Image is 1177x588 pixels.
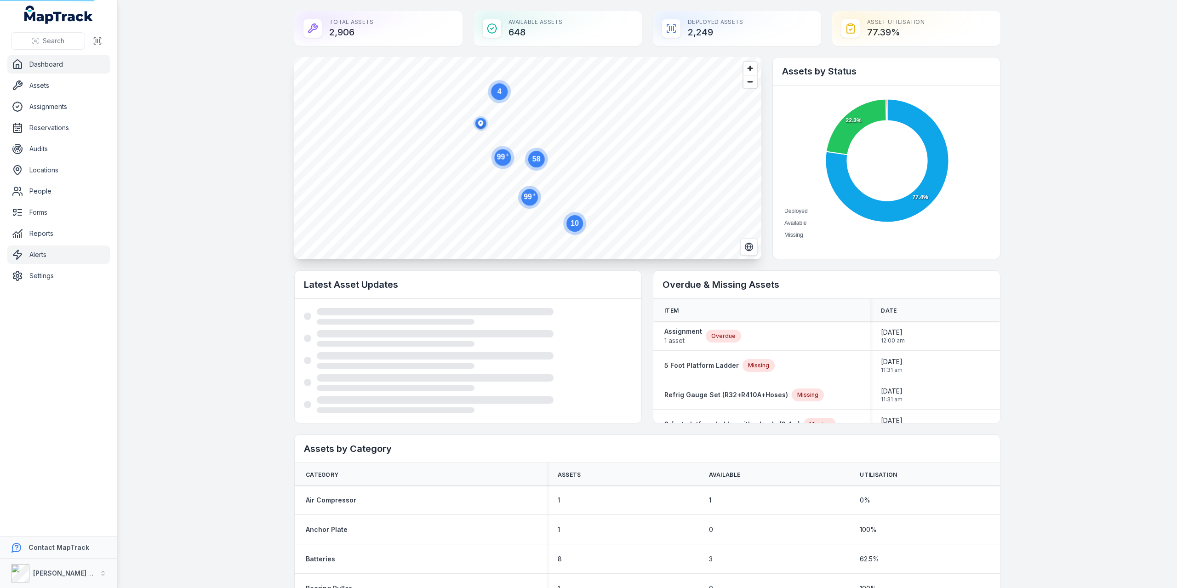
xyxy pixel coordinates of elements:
span: Available [709,471,741,479]
span: 11:31 am [881,366,903,374]
canvas: Map [294,57,761,259]
button: Switch to Satellite View [740,238,758,256]
span: 62.5 % [860,554,879,564]
tspan: + [533,192,536,197]
a: Reservations [7,119,110,137]
a: Air Compressor [306,496,356,505]
time: 9/9/2025, 12:00:00 AM [881,328,905,344]
strong: Assignment [664,327,702,336]
button: Zoom out [743,75,757,88]
strong: Contact MapTrack [29,543,89,551]
time: 8/13/2025, 11:31:22 AM [881,357,903,374]
span: 100 % [860,525,877,534]
strong: [PERSON_NAME] Air [33,569,97,577]
span: 1 [709,496,711,505]
span: 1 asset [664,336,702,345]
a: Batteries [306,554,335,564]
a: Audits [7,140,110,158]
span: [DATE] [881,328,905,337]
span: [DATE] [881,357,903,366]
span: Utilisation [860,471,897,479]
span: 1 [558,496,560,505]
span: 11:31 am [881,396,903,403]
a: Refrig Gauge Set (R32+R410A+Hoses) [664,390,788,400]
tspan: + [506,153,509,158]
a: Anchor Plate [306,525,348,534]
a: MapTrack [24,6,93,24]
h2: Overdue & Missing Assets [663,278,991,291]
a: Alerts [7,245,110,264]
h2: Assets by Status [782,65,991,78]
button: Search [11,32,85,50]
a: Forms [7,203,110,222]
a: 8 foot platform ladder with wheels (3.4m) [664,420,800,429]
div: Missing [804,418,836,431]
span: Date [881,307,897,314]
text: 4 [497,87,502,95]
div: Missing [792,388,824,401]
a: Reports [7,224,110,243]
text: 99 [497,153,509,161]
a: Settings [7,267,110,285]
div: Missing [743,359,775,372]
span: Deployed [784,208,808,214]
span: 1 [558,525,560,534]
span: Search [43,36,64,46]
time: 8/13/2025, 11:31:22 AM [881,387,903,403]
span: Missing [784,232,803,238]
span: [DATE] [881,387,903,396]
a: Assignments [7,97,110,116]
h2: Assets by Category [304,442,991,455]
span: Available [784,220,806,226]
span: 8 [558,554,562,564]
h2: Latest Asset Updates [304,278,632,291]
text: 58 [532,155,541,163]
div: Overdue [706,330,741,343]
button: Zoom in [743,62,757,75]
span: 3 [709,554,713,564]
span: 0 [709,525,713,534]
a: Assignment1 asset [664,327,702,345]
a: Locations [7,161,110,179]
span: [DATE] [881,416,903,425]
span: 12:00 am [881,337,905,344]
text: 10 [571,219,579,227]
time: 8/13/2025, 11:31:22 AM [881,416,903,433]
a: Assets [7,76,110,95]
text: 99 [524,192,536,200]
span: Item [664,307,679,314]
span: 0 % [860,496,870,505]
a: People [7,182,110,200]
span: Category [306,471,338,479]
a: Dashboard [7,55,110,74]
span: Assets [558,471,581,479]
a: 5 Foot Platform Ladder [664,361,739,370]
